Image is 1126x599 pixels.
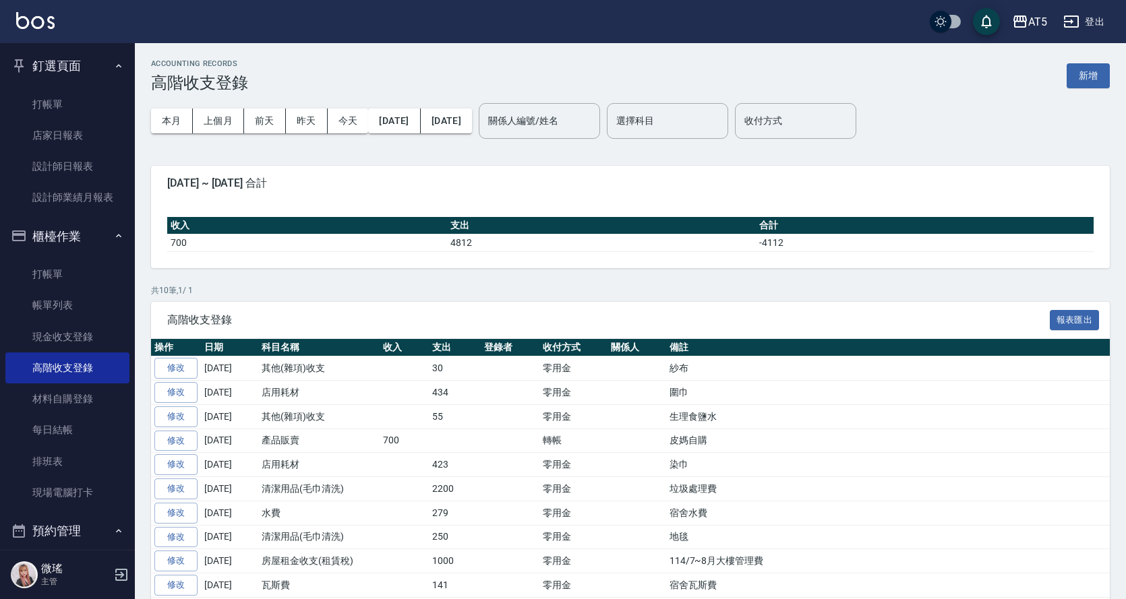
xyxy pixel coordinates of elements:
p: 共 10 筆, 1 / 1 [151,284,1110,296]
td: 零用金 [539,573,608,598]
div: AT5 [1028,13,1047,30]
img: Person [11,561,38,588]
a: 現金收支登錄 [5,321,129,352]
th: 日期 [201,339,258,356]
td: 零用金 [539,501,608,525]
th: 支出 [429,339,481,356]
h5: 微瑤 [41,562,110,575]
td: [DATE] [201,404,258,429]
button: [DATE] [368,108,420,133]
button: 釘選頁面 [5,49,129,84]
td: 圍巾 [666,381,1110,405]
button: 今天 [328,108,369,133]
a: 店家日報表 [5,120,129,151]
td: 瓦斯費 [258,573,380,598]
td: 零用金 [539,525,608,549]
h2: ACCOUNTING RECORDS [151,59,248,68]
th: 支出 [447,217,756,234]
a: 帳單列表 [5,290,129,321]
td: 生理食鹽水 [666,404,1110,429]
td: 700 [167,234,447,251]
td: 4812 [447,234,756,251]
th: 收入 [380,339,429,356]
td: 房屋租金收支(租賃稅) [258,549,380,573]
th: 科目名稱 [258,339,380,356]
a: 設計師日報表 [5,151,129,182]
button: 前天 [244,108,286,133]
button: 預約管理 [5,513,129,548]
button: 昨天 [286,108,328,133]
th: 操作 [151,339,201,356]
td: 1000 [429,549,481,573]
a: 修改 [154,382,198,403]
td: 清潔用品(毛巾清洗) [258,525,380,549]
td: 零用金 [539,549,608,573]
td: 279 [429,501,481,525]
td: [DATE] [201,381,258,405]
a: 修改 [154,527,198,548]
td: [DATE] [201,549,258,573]
a: 現場電腦打卡 [5,477,129,508]
td: 零用金 [539,381,608,405]
a: 修改 [154,454,198,475]
h3: 高階收支登錄 [151,73,248,92]
a: 報表匯出 [1050,313,1100,325]
td: 其他(雜項)收支 [258,356,380,381]
a: 新增 [1067,69,1110,82]
img: Logo [16,12,55,29]
td: 皮媽自購 [666,429,1110,453]
th: 收入 [167,217,447,234]
p: 主管 [41,575,110,588]
td: 700 [380,429,429,453]
span: 高階收支登錄 [167,313,1050,327]
button: 登出 [1058,9,1110,34]
a: 修改 [154,478,198,499]
button: 報表匯出 [1050,310,1100,331]
th: 關係人 [608,339,666,356]
td: 零用金 [539,356,608,381]
td: 清潔用品(毛巾清洗) [258,477,380,501]
td: 250 [429,525,481,549]
a: 修改 [154,406,198,427]
td: [DATE] [201,429,258,453]
a: 排班表 [5,446,129,477]
button: 新增 [1067,63,1110,88]
th: 登錄者 [481,339,539,356]
td: 產品販賣 [258,429,380,453]
td: 水費 [258,501,380,525]
td: 434 [429,381,481,405]
td: [DATE] [201,573,258,598]
td: 30 [429,356,481,381]
td: 零用金 [539,453,608,477]
a: 高階收支登錄 [5,352,129,383]
td: 染巾 [666,453,1110,477]
th: 合計 [756,217,1094,234]
td: [DATE] [201,525,258,549]
td: -4112 [756,234,1094,251]
td: 2200 [429,477,481,501]
a: 修改 [154,358,198,379]
th: 備註 [666,339,1110,356]
button: 櫃檯作業 [5,219,129,254]
th: 收付方式 [539,339,608,356]
a: 每日結帳 [5,414,129,445]
td: 垃圾處理費 [666,477,1110,501]
td: 店用耗材 [258,381,380,405]
td: 紗布 [666,356,1110,381]
td: 其他(雜項)收支 [258,404,380,429]
td: 141 [429,573,481,598]
td: [DATE] [201,453,258,477]
button: AT5 [1007,8,1053,36]
td: 423 [429,453,481,477]
a: 打帳單 [5,259,129,290]
td: 轉帳 [539,429,608,453]
td: 宿舍瓦斯費 [666,573,1110,598]
a: 修改 [154,575,198,596]
td: 55 [429,404,481,429]
a: 材料自購登錄 [5,383,129,414]
a: 打帳單 [5,89,129,120]
td: 宿舍水費 [666,501,1110,525]
span: [DATE] ~ [DATE] 合計 [167,177,1094,190]
button: 本月 [151,108,193,133]
td: 零用金 [539,477,608,501]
